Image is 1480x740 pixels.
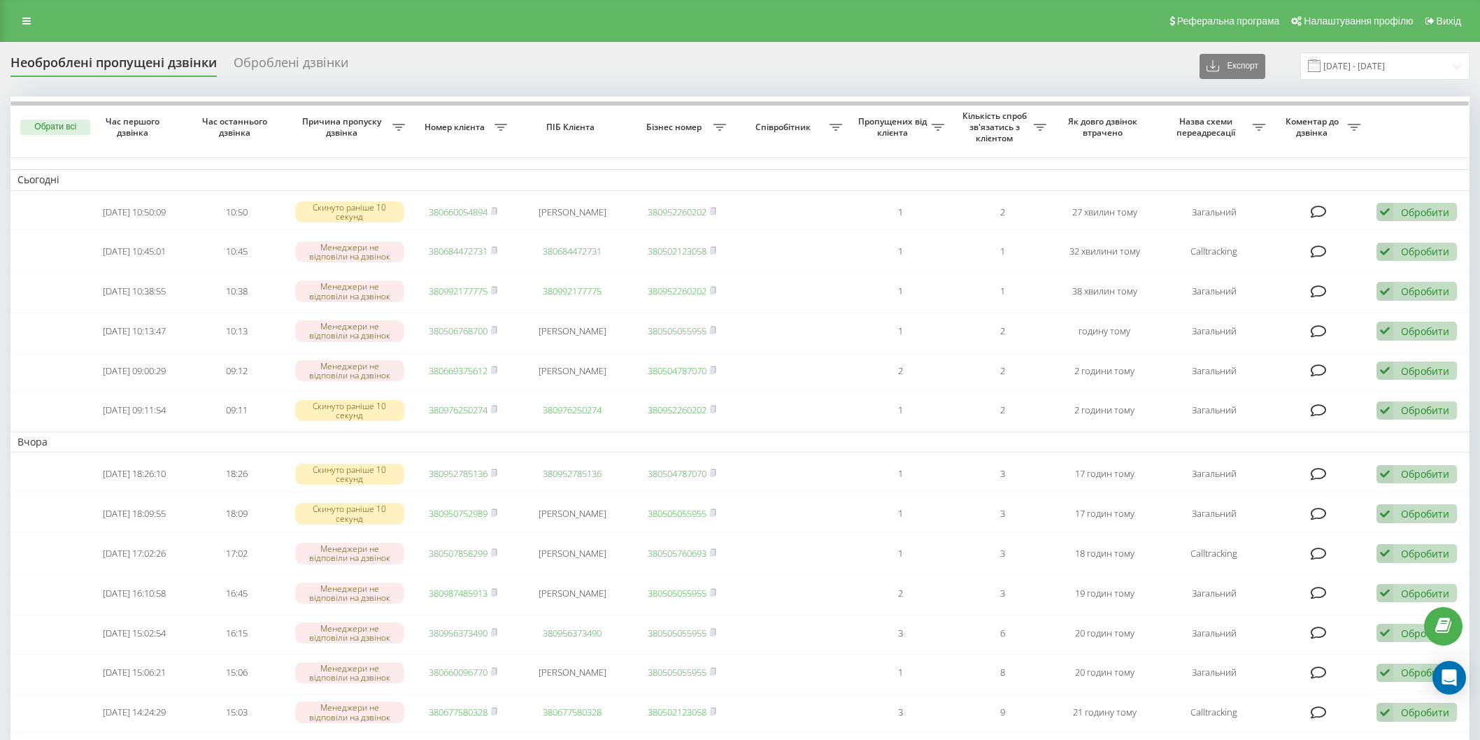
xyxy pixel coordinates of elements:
td: 18:09 [185,495,287,532]
td: 27 хвилин тому [1053,194,1155,231]
td: 2 [849,575,951,612]
div: Скинуто раніше 10 секунд [295,400,405,421]
td: 21 годину тому [1053,694,1155,731]
td: Загальний [1155,392,1272,429]
td: [DATE] 18:26:10 [83,455,185,492]
div: Обробити [1401,206,1449,219]
a: 380505760693 [648,547,706,560]
td: [PERSON_NAME] [514,353,631,390]
td: 38 хвилин тому [1053,273,1155,310]
td: 15:06 [185,654,287,691]
a: 380987485913 [429,587,488,599]
span: Час останнього дзвінка [197,116,276,138]
td: 3 [951,535,1053,572]
a: 380976250274 [543,404,602,416]
td: 16:15 [185,615,287,652]
td: Загальний [1155,495,1272,532]
span: Бізнес номер [638,122,713,133]
td: годину тому [1053,313,1155,350]
a: 380952785136 [429,467,488,480]
td: 8 [951,654,1053,691]
td: [PERSON_NAME] [514,194,631,231]
a: 380504787070 [648,364,706,377]
td: Загальний [1155,313,1272,350]
a: 380660096770 [429,666,488,678]
td: Сьогодні [10,169,1470,190]
div: Обробити [1401,547,1449,560]
td: 1 [849,495,951,532]
a: 380684472731 [429,245,488,257]
td: 10:38 [185,273,287,310]
a: 380507858299 [429,547,488,560]
td: 17:02 [185,535,287,572]
div: Менеджери не відповіли на дзвінок [295,702,405,723]
span: Коментар до дзвінка [1279,116,1348,138]
td: [DATE] 10:50:09 [83,194,185,231]
td: [PERSON_NAME] [514,654,631,691]
a: 380660054894 [429,206,488,218]
td: 9 [951,694,1053,731]
a: 380952260202 [648,404,706,416]
td: Загальний [1155,273,1272,310]
td: 09:11 [185,392,287,429]
a: 380505055955 [648,587,706,599]
td: 18 годин тому [1053,535,1155,572]
a: 380976250274 [429,404,488,416]
a: 380684472731 [543,245,602,257]
td: 2 [951,313,1053,350]
td: [DATE] 09:11:54 [83,392,185,429]
td: Загальний [1155,575,1272,612]
button: Обрати всі [20,120,90,135]
div: Менеджери не відповіли на дзвінок [295,241,405,262]
div: Обробити [1401,666,1449,679]
td: [DATE] 10:38:55 [83,273,185,310]
a: 380505055955 [648,325,706,337]
a: 380677580328 [543,706,602,718]
div: Менеджери не відповіли на дзвінок [295,543,405,564]
span: Час першого дзвінка [95,116,174,138]
span: Номер клієнта [419,122,494,133]
td: [DATE] 10:45:01 [83,233,185,270]
a: 380502123058 [648,245,706,257]
td: 10:50 [185,194,287,231]
td: 3 [849,694,951,731]
td: [DATE] 15:06:21 [83,654,185,691]
td: 2 [951,353,1053,390]
a: 380956373490 [543,627,602,639]
td: 1 [849,654,951,691]
td: 1 [849,392,951,429]
a: 380505055955 [648,507,706,520]
td: Calltracking [1155,233,1272,270]
div: Обробити [1401,467,1449,481]
span: Кількість спроб зв'язатись з клієнтом [958,111,1034,143]
div: Обробити [1401,587,1449,600]
div: Менеджери не відповіли на дзвінок [295,622,405,643]
td: 20 годин тому [1053,654,1155,691]
span: Вихід [1437,15,1461,27]
button: Експорт [1200,54,1265,79]
span: Причина пропуску дзвінка [294,116,392,138]
a: 380502123058 [648,706,706,718]
td: [DATE] 14:24:29 [83,694,185,731]
td: 16:45 [185,575,287,612]
td: 2 [951,194,1053,231]
td: 09:12 [185,353,287,390]
div: Менеджери не відповіли на дзвінок [295,360,405,381]
a: 380505055955 [648,627,706,639]
td: Calltracking [1155,694,1272,731]
div: Обробити [1401,325,1449,338]
td: [DATE] 15:02:54 [83,615,185,652]
td: 1 [849,273,951,310]
td: 32 хвилини тому [1053,233,1155,270]
a: 380506768700 [429,325,488,337]
td: Загальний [1155,353,1272,390]
td: Загальний [1155,455,1272,492]
td: 17 годин тому [1053,495,1155,532]
a: 380952260202 [648,285,706,297]
span: Пропущених від клієнта [856,116,932,138]
a: 380677580328 [429,706,488,718]
td: Загальний [1155,615,1272,652]
a: 380505055955 [648,666,706,678]
div: Скинуто раніше 10 секунд [295,503,405,524]
td: 19 годин тому [1053,575,1155,612]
